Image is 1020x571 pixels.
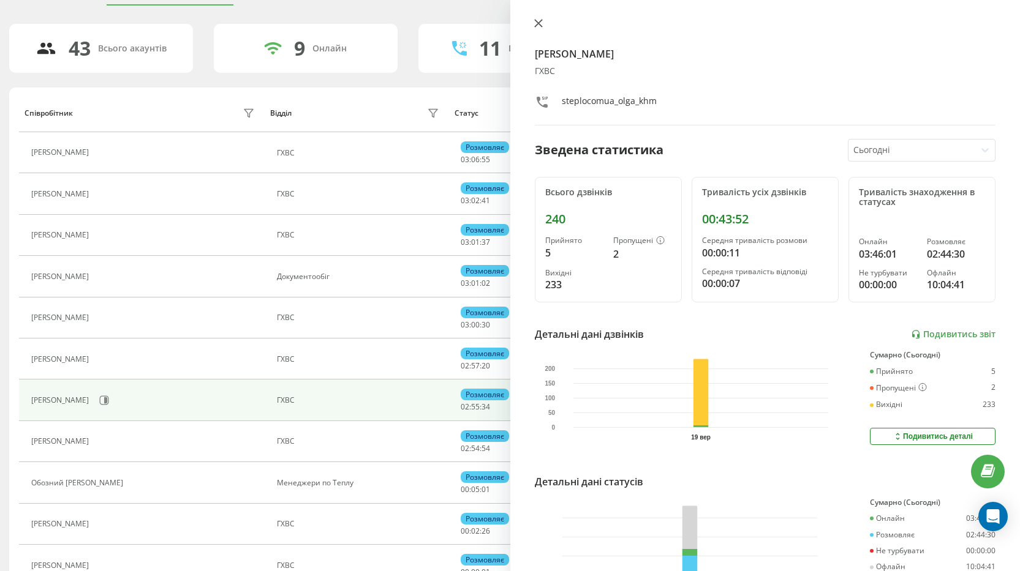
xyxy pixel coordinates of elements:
div: ГХВС [277,149,442,157]
span: 02 [461,401,469,412]
div: Розмовляє [461,265,509,277]
span: 20 [482,360,490,371]
div: : : [461,362,490,370]
div: Детальні дані статусів [535,474,643,489]
div: 00:00:07 [702,276,828,291]
div: 00:00:11 [702,245,828,260]
div: : : [461,403,490,411]
div: : : [461,527,490,536]
div: 5 [991,367,995,376]
div: : : [461,238,490,247]
div: 233 [545,277,603,292]
div: 03:46:01 [859,247,917,261]
div: Сумарно (Сьогодні) [870,351,995,359]
div: Офлайн [870,562,905,571]
div: 00:00:00 [966,547,995,555]
span: 02 [482,278,490,288]
div: : : [461,155,490,164]
div: Документообіг [277,272,442,281]
div: ГХВС [277,437,442,446]
div: 10:04:41 [927,277,985,292]
div: 240 [545,212,671,226]
div: Подивитись деталі [893,431,973,441]
span: 03 [461,195,469,206]
div: Вихідні [870,400,902,409]
div: Онлайн [870,514,905,523]
span: 02 [471,195,480,206]
div: ГХВС [277,396,442,405]
div: Статус [455,109,478,118]
div: Середня тривалість відповіді [702,267,828,276]
div: Детальні дані дзвінків [535,327,644,341]
div: 03:46:01 [966,514,995,523]
div: 43 [69,37,91,60]
div: 00:00:00 [859,277,917,292]
div: Всього акаунтів [98,43,167,54]
div: Всього дзвінків [545,187,671,198]
span: 55 [471,401,480,412]
span: 57 [471,360,480,371]
div: ГХВС [277,520,442,528]
text: 50 [548,409,555,416]
div: Розмовляє [927,237,985,246]
span: 01 [471,278,480,288]
div: Пропущені [613,236,671,246]
div: ГХВС [277,313,442,322]
div: 00:43:52 [702,212,828,226]
div: ГХВС [535,66,996,77]
span: 05 [471,484,480,494]
div: Розмовляють [508,43,568,54]
span: 03 [461,278,469,288]
div: Розмовляє [461,224,509,236]
div: : : [461,485,490,494]
span: 01 [482,484,490,494]
div: Співробітник [25,109,73,118]
span: 26 [482,526,490,536]
span: 34 [482,401,490,412]
span: 41 [482,195,490,206]
div: Розмовляє [461,141,509,153]
span: 54 [482,443,490,453]
div: Пропущені [870,383,927,393]
div: Зведена статистика [535,141,663,159]
div: Розмовляє [461,471,509,483]
span: 37 [482,237,490,247]
div: : : [461,321,490,329]
span: 02 [461,360,469,371]
div: Тривалість знаходження в статусах [859,187,985,208]
div: 2 [991,383,995,393]
div: [PERSON_NAME] [31,148,92,157]
div: 5 [545,245,603,260]
div: Онлайн [312,43,347,54]
div: Не турбувати [859,269,917,277]
div: Тривалість усіх дзвінків [702,187,828,198]
div: 9 [294,37,305,60]
div: Розмовляє [461,348,509,359]
span: 02 [461,443,469,453]
text: 150 [545,380,555,387]
div: Онлайн [859,237,917,246]
span: 00 [461,526,469,536]
div: 10:04:41 [966,562,995,571]
div: Сумарно (Сьогодні) [870,498,995,507]
div: Розмовляє [461,389,509,400]
span: 30 [482,319,490,330]
div: 11 [479,37,501,60]
div: [PERSON_NAME] [31,520,92,528]
div: Розмовляє [461,430,509,442]
div: 2 [613,247,671,261]
text: 200 [545,365,555,372]
div: [PERSON_NAME] [31,355,92,364]
span: 06 [471,154,480,165]
span: 02 [471,526,480,536]
div: Розмовляє [461,307,509,318]
span: 03 [461,319,469,330]
div: Прийнято [545,236,603,245]
div: Розмовляє [461,554,509,565]
div: Менеджери по Теплу [277,479,442,487]
div: Прийнято [870,367,913,376]
h4: [PERSON_NAME] [535,47,996,61]
div: [PERSON_NAME] [31,396,92,405]
span: 54 [471,443,480,453]
text: 0 [551,424,555,431]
